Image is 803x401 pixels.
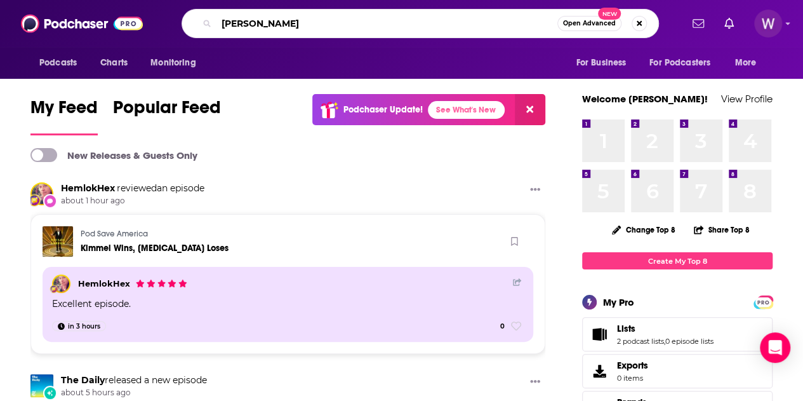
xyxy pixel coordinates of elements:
[343,104,423,115] p: Podchaser Update!
[135,276,188,291] div: HemlokHex's Rating: 5 out of 5
[641,51,729,75] button: open menu
[28,194,41,207] img: User Badge Icon
[30,51,93,75] button: open menu
[649,54,710,72] span: For Podcasters
[53,276,69,292] img: HemlokHex
[32,184,52,204] img: HemlokHex
[182,9,659,38] div: Search podcasts, credits, & more...
[721,93,773,105] a: View Profile
[582,93,708,105] a: Welcome [PERSON_NAME]!
[21,11,143,36] img: Podchaser - Follow, Share and Rate Podcasts
[500,321,505,332] span: 0
[50,285,58,293] img: User Badge Icon
[760,332,790,363] div: Open Intercom Messenger
[582,354,773,388] a: Exports
[665,337,713,346] a: 0 episode lists
[61,196,204,207] span: about 1 hour ago
[61,374,105,386] a: The Daily
[30,97,98,126] span: My Feed
[617,374,648,383] span: 0 items
[52,297,526,311] div: Excellent episode.
[582,317,773,351] span: Lists
[604,222,683,238] button: Change Top 8
[61,374,207,386] h3: released a new episode
[687,13,709,34] a: Show notifications dropdown
[582,252,773,269] a: Create My Top 8
[567,51,642,75] button: open menu
[30,374,53,397] img: The Daily
[525,182,545,198] button: Show More Button
[113,97,221,135] a: Popular Feed
[43,386,57,400] div: New Episode
[61,182,204,194] div: an episode
[617,337,664,346] a: 2 podcast lists
[754,10,782,37] img: User Profile
[513,278,522,287] a: Share Button
[754,10,782,37] span: Logged in as williammwhite
[113,97,221,126] span: Popular Feed
[617,360,648,371] span: Exports
[755,297,771,306] a: PRO
[617,323,713,334] a: Lists
[43,226,73,257] img: Kimmel Wins, Tylenol Loses
[43,194,57,208] div: New Review
[150,54,196,72] span: Monitoring
[117,182,157,194] span: reviewed
[92,51,135,75] a: Charts
[719,13,739,34] a: Show notifications dropdown
[52,321,106,331] a: in 3 hours
[755,297,771,307] span: PRO
[61,182,115,194] a: HemlokHex
[587,325,612,343] a: Lists
[598,8,621,20] span: New
[563,20,616,27] span: Open Advanced
[78,278,130,289] a: HemlokHex
[61,388,207,398] span: about 5 hours ago
[30,97,98,135] a: My Feed
[81,229,148,239] a: Pod Save America
[664,337,665,346] span: ,
[557,16,621,31] button: Open AdvancedNew
[30,148,197,162] a: New Releases & Guests Only
[754,10,782,37] button: Show profile menu
[216,13,557,34] input: Search podcasts, credits, & more...
[100,54,128,72] span: Charts
[142,51,212,75] button: open menu
[428,101,505,119] a: See What's New
[81,243,229,254] a: Kimmel Wins, Tylenol Loses
[68,320,100,333] span: in 3 hours
[39,54,77,72] span: Podcasts
[525,374,545,390] button: Show More Button
[735,54,757,72] span: More
[603,296,634,308] div: My Pro
[693,217,750,242] button: Share Top 8
[726,51,773,75] button: open menu
[617,323,635,334] span: Lists
[576,54,626,72] span: For Business
[587,362,612,380] span: Exports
